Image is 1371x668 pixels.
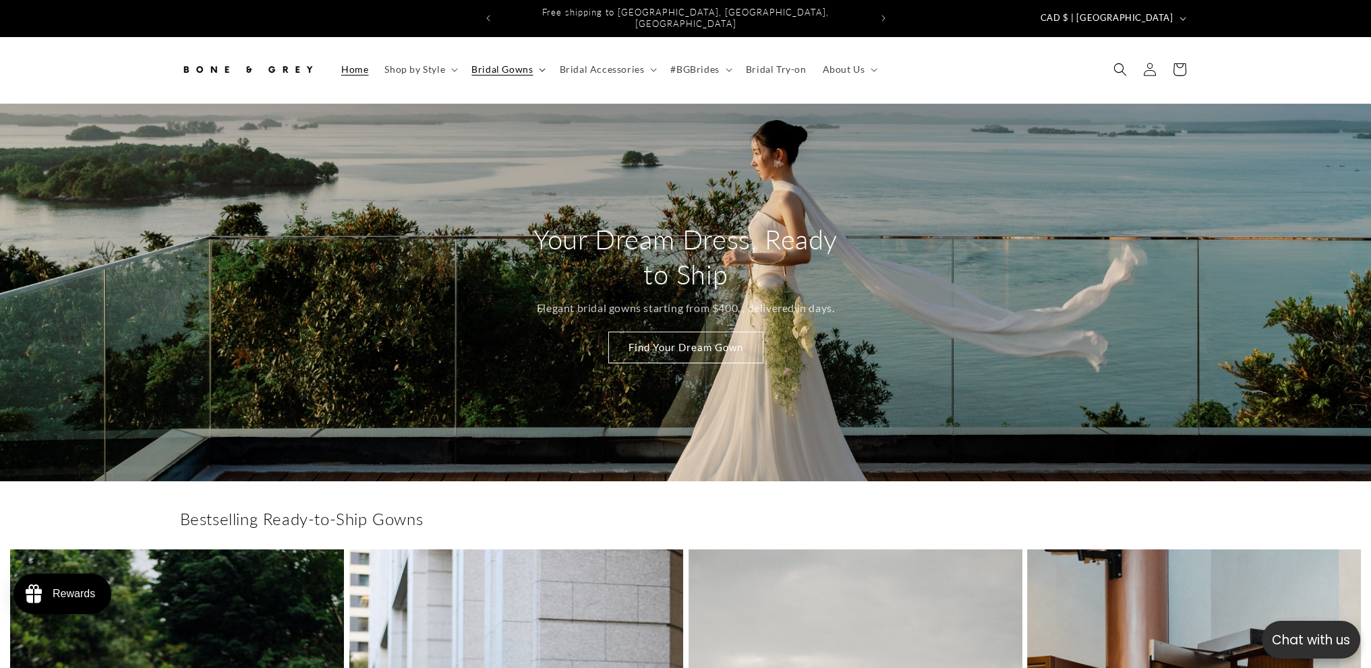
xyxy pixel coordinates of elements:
[1262,630,1360,650] p: Chat with us
[542,7,829,29] span: Free shipping to [GEOGRAPHIC_DATA], [GEOGRAPHIC_DATA], [GEOGRAPHIC_DATA]
[376,55,463,84] summary: Shop by Style
[1032,5,1192,31] button: CAD $ | [GEOGRAPHIC_DATA]
[1041,11,1173,25] span: CAD $ | [GEOGRAPHIC_DATA]
[1262,621,1360,659] button: Open chatbox
[670,63,719,75] span: #BGBrides
[463,55,551,84] summary: Bridal Gowns
[559,63,644,75] span: Bridal Accessories
[471,63,533,75] span: Bridal Gowns
[525,222,846,292] h2: Your Dream Dress, Ready to Ship
[180,55,315,84] img: Bone and Grey Bridal
[384,63,445,75] span: Shop by Style
[738,55,815,84] a: Bridal Try-on
[869,5,898,31] button: Next announcement
[537,299,835,318] p: Elegant bridal gowns starting from $400, , delivered in days.
[333,55,376,84] a: Home
[175,50,320,90] a: Bone and Grey Bridal
[814,55,883,84] summary: About Us
[53,588,95,600] div: Rewards
[608,332,763,363] a: Find Your Dream Gown
[1105,55,1135,84] summary: Search
[341,63,368,75] span: Home
[822,63,865,75] span: About Us
[662,55,737,84] summary: #BGBrides
[746,63,807,75] span: Bridal Try-on
[551,55,662,84] summary: Bridal Accessories
[180,508,1192,529] h2: Bestselling Ready-to-Ship Gowns
[473,5,503,31] button: Previous announcement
